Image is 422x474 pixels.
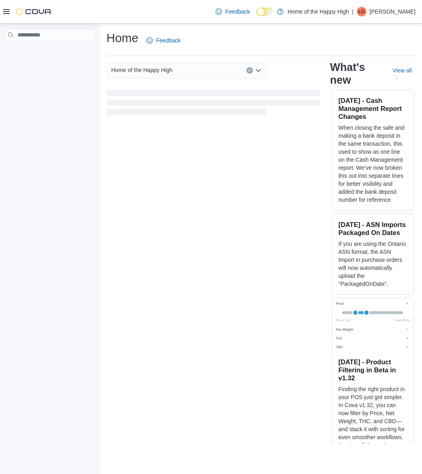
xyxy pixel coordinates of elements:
[212,4,253,20] a: Feedback
[338,96,407,121] h3: [DATE] - Cash Management Report Changes
[338,124,407,204] p: When closing the safe and making a bank deposit in the same transaction, this used to show as one...
[106,91,320,117] span: Loading
[143,32,184,48] a: Feedback
[338,240,407,288] p: If you are using the Ontario ASN format, the ASN Import in purchase orders will now automatically...
[246,67,253,74] button: Clear input
[5,43,94,62] nav: Complex example
[352,7,354,16] p: |
[256,8,273,16] input: Dark Mode
[225,8,250,16] span: Feedback
[156,36,180,44] span: Feedback
[338,221,407,237] h3: [DATE] - ASN Imports Packaged On Dates
[255,67,262,74] button: Open list of options
[394,75,399,80] svg: External link
[358,7,365,16] span: LG
[357,7,366,16] div: Liam Goff
[106,30,138,46] h1: Home
[330,61,383,86] h2: What's new
[392,67,416,80] a: View allExternal link
[288,7,349,16] p: Home of the Happy High
[16,8,52,16] img: Cova
[338,358,407,382] h3: [DATE] - Product Filtering in Beta in v1.32
[111,65,172,75] span: Home of the Happy High
[370,7,416,16] p: [PERSON_NAME]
